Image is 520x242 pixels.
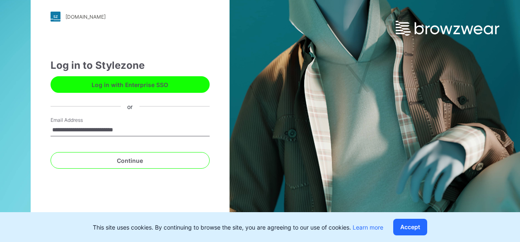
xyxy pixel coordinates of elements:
button: Continue [51,152,210,169]
p: This site uses cookies. By continuing to browse the site, you are agreeing to our use of cookies. [93,223,383,232]
img: stylezone-logo.562084cfcfab977791bfbf7441f1a819.svg [51,12,60,22]
a: [DOMAIN_NAME] [51,12,210,22]
button: Log in with Enterprise SSO [51,76,210,93]
label: Email Address [51,116,109,124]
a: Learn more [353,224,383,231]
div: or [121,102,139,111]
div: Log in to Stylezone [51,58,210,73]
div: [DOMAIN_NAME] [65,14,106,20]
img: browzwear-logo.e42bd6dac1945053ebaf764b6aa21510.svg [396,21,499,36]
button: Accept [393,219,427,235]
